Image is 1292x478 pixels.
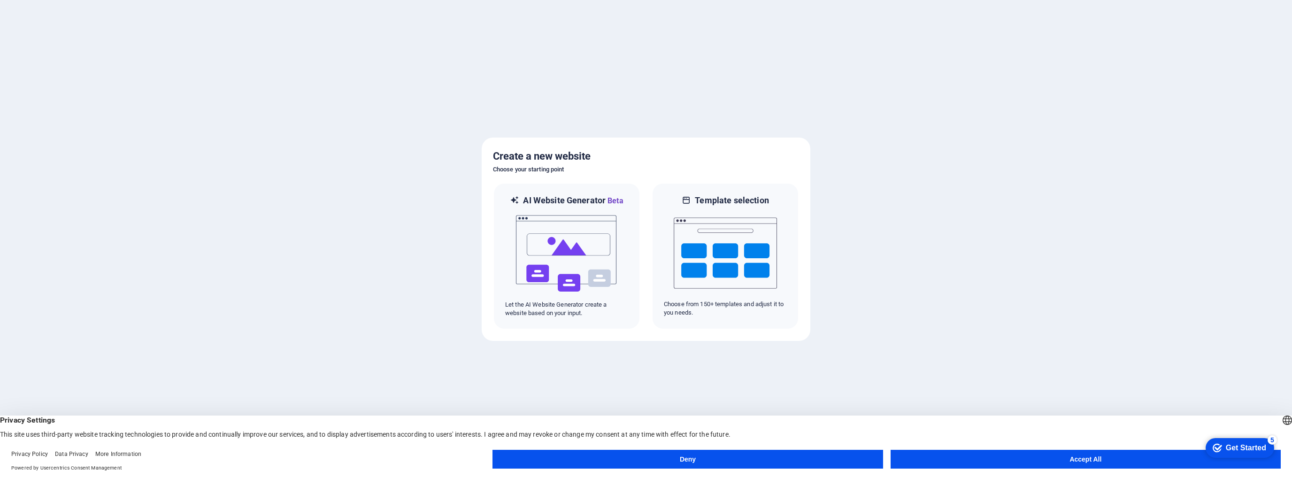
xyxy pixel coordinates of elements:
[493,164,799,175] h6: Choose your starting point
[505,301,628,317] p: Let the AI Website Generator create a website based on your input.
[493,183,640,330] div: AI Website GeneratorBetaaiLet the AI Website Generator create a website based on your input.
[25,10,66,19] div: Get Started
[523,195,623,207] h6: AI Website Generator
[606,196,623,205] span: Beta
[515,207,618,301] img: ai
[5,5,74,24] div: Get Started 5 items remaining, 0% complete
[67,2,77,11] div: 5
[664,300,787,317] p: Choose from 150+ templates and adjust it to you needs.
[493,149,799,164] h5: Create a new website
[652,183,799,330] div: Template selectionChoose from 150+ templates and adjust it to you needs.
[695,195,769,206] h6: Template selection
